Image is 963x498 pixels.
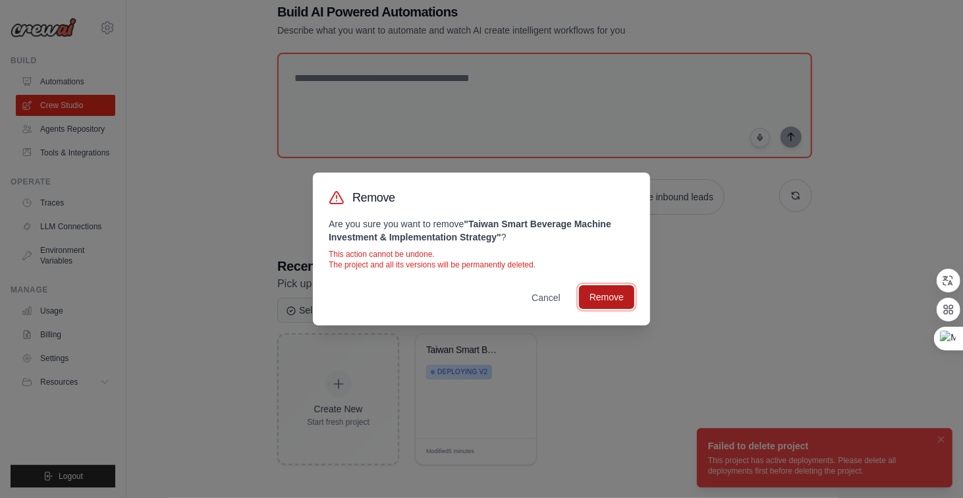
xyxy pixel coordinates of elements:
p: Are you sure you want to remove ? [329,217,634,244]
button: Remove [579,285,634,309]
strong: " Taiwan Smart Beverage Machine Investment & Implementation Strategy " [329,219,611,242]
h3: Remove [352,188,395,207]
p: This action cannot be undone. [329,249,634,260]
p: The project and all its versions will be permanently deleted. [329,260,634,270]
button: Cancel [521,286,571,310]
